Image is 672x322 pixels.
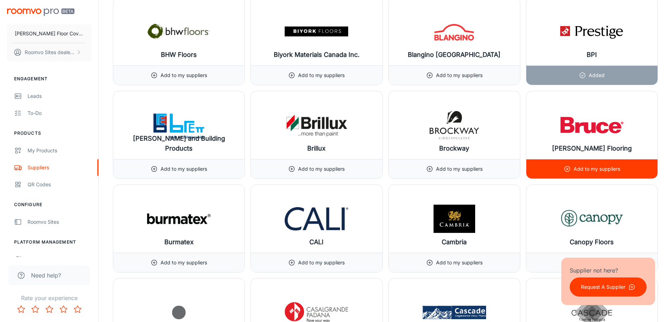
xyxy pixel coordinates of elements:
[28,302,42,316] button: Rate 2 star
[587,50,597,60] h6: BPI
[574,165,620,173] p: Add to my suppliers
[274,50,359,60] h6: Biyork Materials Canada Inc.
[28,181,91,188] div: QR Codes
[161,71,207,79] p: Add to my suppliers
[28,109,91,117] div: To-do
[7,24,91,43] button: [PERSON_NAME] Floor Covering
[7,8,74,16] img: Roomvo PRO Beta
[570,277,647,297] button: Request A Supplier
[589,71,605,79] p: Added
[560,111,624,139] img: Bruce Flooring
[570,237,614,247] h6: Canopy Floors
[28,164,91,171] div: Suppliers
[307,144,326,153] h6: Brillux
[439,144,469,153] h6: Brockway
[147,17,211,46] img: BHW Floors
[28,92,91,100] div: Leads
[14,302,28,316] button: Rate 1 star
[298,71,345,79] p: Add to my suppliers
[436,165,483,173] p: Add to my suppliers
[560,17,624,46] img: BPI
[6,294,93,302] p: Rate your experience
[285,205,348,233] img: CALI
[56,302,71,316] button: Rate 4 star
[436,71,483,79] p: Add to my suppliers
[423,111,486,139] img: Brockway
[147,111,211,139] img: Brett Landscaping and Building Products
[436,259,483,267] p: Add to my suppliers
[28,147,91,154] div: My Products
[560,205,624,233] img: Canopy Floors
[28,256,91,263] div: User Administration
[408,50,501,60] h6: Blangino [GEOGRAPHIC_DATA]
[25,48,74,56] p: Roomvo Sites dealer last name
[161,259,207,267] p: Add to my suppliers
[442,237,467,247] h6: Cambria
[285,111,348,139] img: Brillux
[7,43,91,62] button: Roomvo Sites dealer last name
[581,283,625,291] p: Request A Supplier
[28,218,91,226] div: Roomvo Sites
[552,144,632,153] h6: [PERSON_NAME] Flooring
[570,266,647,275] p: Supplier not here?
[309,237,323,247] h6: CALI
[119,134,239,153] h6: [PERSON_NAME] and Building Products
[15,30,84,37] p: [PERSON_NAME] Floor Covering
[164,237,194,247] h6: Burmatex
[298,259,345,267] p: Add to my suppliers
[161,165,207,173] p: Add to my suppliers
[423,17,486,46] img: Blangino Argentina
[147,205,211,233] img: Burmatex
[42,302,56,316] button: Rate 3 star
[31,271,61,280] span: Need help?
[423,205,486,233] img: Cambria
[298,165,345,173] p: Add to my suppliers
[161,50,197,60] h6: BHW Floors
[285,17,348,46] img: Biyork Materials Canada Inc.
[71,302,85,316] button: Rate 5 star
